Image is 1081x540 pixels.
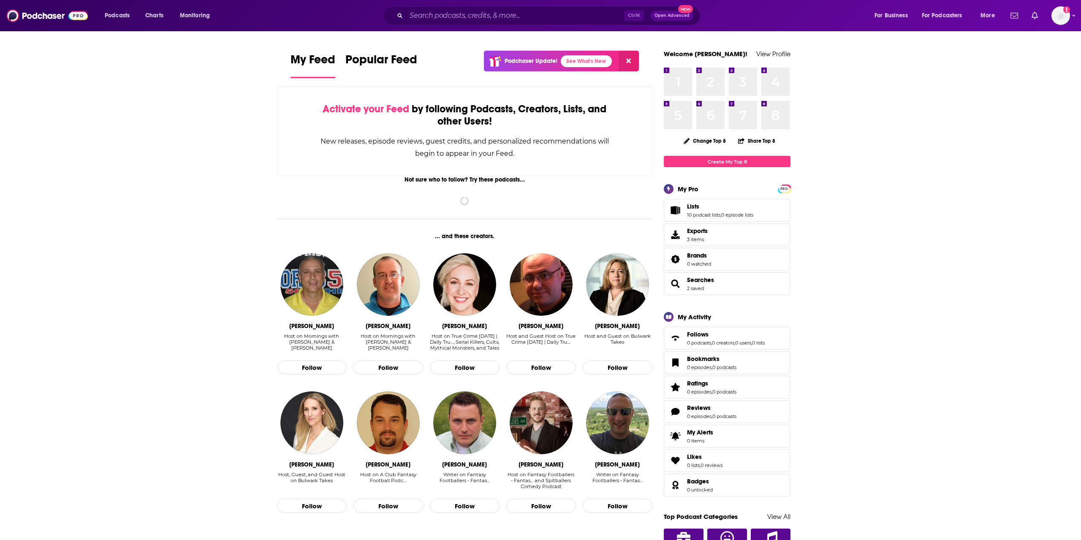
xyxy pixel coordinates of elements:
[353,333,423,351] div: Host on Mornings with [PERSON_NAME] & [PERSON_NAME]
[366,461,410,468] div: Ryan Weisse
[687,364,712,370] a: 0 episodes
[687,389,712,395] a: 0 episodes
[510,253,572,316] a: Tony Brueski
[687,487,713,493] a: 0 unlocked
[664,248,790,271] span: Brands
[667,253,684,265] a: Brands
[1051,6,1070,25] img: User Profile
[735,340,751,346] a: 0 users
[687,404,736,412] a: Reviews
[667,204,684,216] a: Lists
[738,133,776,149] button: Share Top 8
[586,391,649,454] img: Michael Wenrich
[712,389,736,395] a: 0 podcasts
[712,413,712,419] span: ,
[711,340,712,346] span: ,
[687,453,722,461] a: Likes
[506,361,576,375] button: Follow
[1007,8,1021,23] a: Show notifications dropdown
[442,323,487,330] div: Vanessa Richardson
[624,10,644,21] span: Ctrl K
[280,253,343,316] img: Greg Gaston
[687,276,714,284] a: Searches
[687,429,713,436] span: My Alerts
[922,10,962,22] span: For Podcasters
[506,333,576,351] div: Host and Guest Host on True Crime Today | Daily Tru…
[277,333,347,351] div: Host on Mornings with Greg & Eli
[353,333,423,351] div: Host on Mornings with Greg & Eli
[277,499,347,513] button: Follow
[277,472,347,490] div: Host, Guest, and Guest Host on Bulwark Takes
[687,380,708,387] span: Ratings
[442,461,487,468] div: Eric Ludwig
[174,9,221,22] button: open menu
[687,413,712,419] a: 0 episodes
[277,176,652,183] div: Not sure who to follow? Try these podcasts...
[406,9,624,22] input: Search podcasts, credits, & more...
[667,357,684,369] a: Bookmarks
[505,57,557,65] p: Podchaser Update!
[7,8,88,24] img: Podchaser - Follow, Share and Rate Podcasts
[291,52,335,72] span: My Feed
[353,472,423,483] div: Host on A Club Fantasy Football Podc…
[700,462,701,468] span: ,
[667,278,684,290] a: Searches
[291,52,335,78] a: My Feed
[678,5,693,13] span: New
[687,212,720,218] a: 10 podcast lists
[975,9,1005,22] button: open menu
[430,333,500,351] div: Host on True Crime [DATE] | Daily Tru…, Serial Killers, Cults, Mythical Monsters, and Tales
[353,361,423,375] button: Follow
[1028,8,1041,23] a: Show notifications dropdown
[667,430,684,442] span: My Alerts
[752,340,765,346] a: 0 lists
[687,355,720,363] span: Bookmarks
[506,499,576,513] button: Follow
[687,478,713,485] a: Badges
[712,389,712,395] span: ,
[583,472,652,490] div: Writer on Fantasy Footballers - Fantas…
[687,404,711,412] span: Reviews
[353,499,423,513] button: Follow
[767,513,790,521] a: View All
[678,185,698,193] div: My Pro
[430,499,500,513] button: Follow
[320,135,610,160] div: New releases, episode reviews, guest credits, and personalized recommendations will begin to appe...
[586,253,649,316] a: Sarah Longwell
[433,253,496,316] img: Vanessa Richardson
[667,479,684,491] a: Badges
[357,391,419,454] a: Ryan Weisse
[779,186,789,192] span: PRO
[357,253,419,316] img: Eli Savoie
[277,233,652,240] div: ... and these creators.
[583,361,652,375] button: Follow
[687,252,707,259] span: Brands
[433,391,496,454] a: Eric Ludwig
[712,364,712,370] span: ,
[583,333,652,351] div: Host and Guest on Bulwark Takes
[687,355,736,363] a: Bookmarks
[667,455,684,467] a: Likes
[664,327,790,350] span: Follows
[664,449,790,472] span: Likes
[180,10,210,22] span: Monitoring
[664,474,790,497] span: Badges
[687,227,708,235] span: Exports
[756,50,790,58] a: View Profile
[280,391,343,454] img: Lauren Egan
[678,313,711,321] div: My Activity
[981,10,995,22] span: More
[595,461,640,468] div: Michael Wenrich
[506,472,576,489] div: Host on Fantasy Footballers - Fantas… and Spitballers Comedy Podcast
[510,391,572,454] img: Andy Holloway
[687,380,736,387] a: Ratings
[721,212,753,218] a: 0 episode lists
